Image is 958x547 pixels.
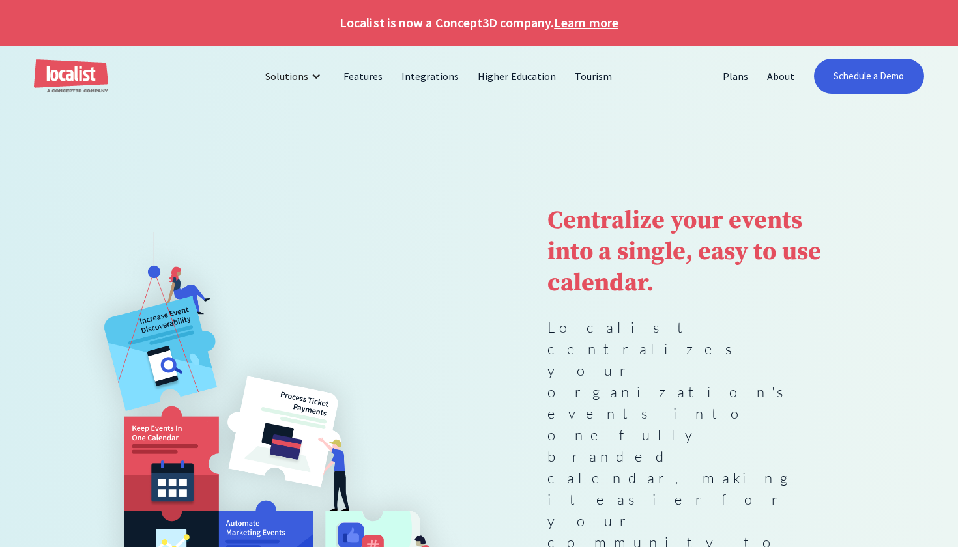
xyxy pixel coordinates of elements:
[554,13,618,33] a: Learn more
[469,61,566,92] a: Higher Education
[758,61,804,92] a: About
[255,61,334,92] div: Solutions
[566,61,622,92] a: Tourism
[714,61,758,92] a: Plans
[814,59,924,94] a: Schedule a Demo
[34,59,108,94] a: home
[392,61,469,92] a: Integrations
[265,68,308,84] div: Solutions
[547,205,821,299] strong: Centralize your events into a single, easy to use calendar.
[334,61,392,92] a: Features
